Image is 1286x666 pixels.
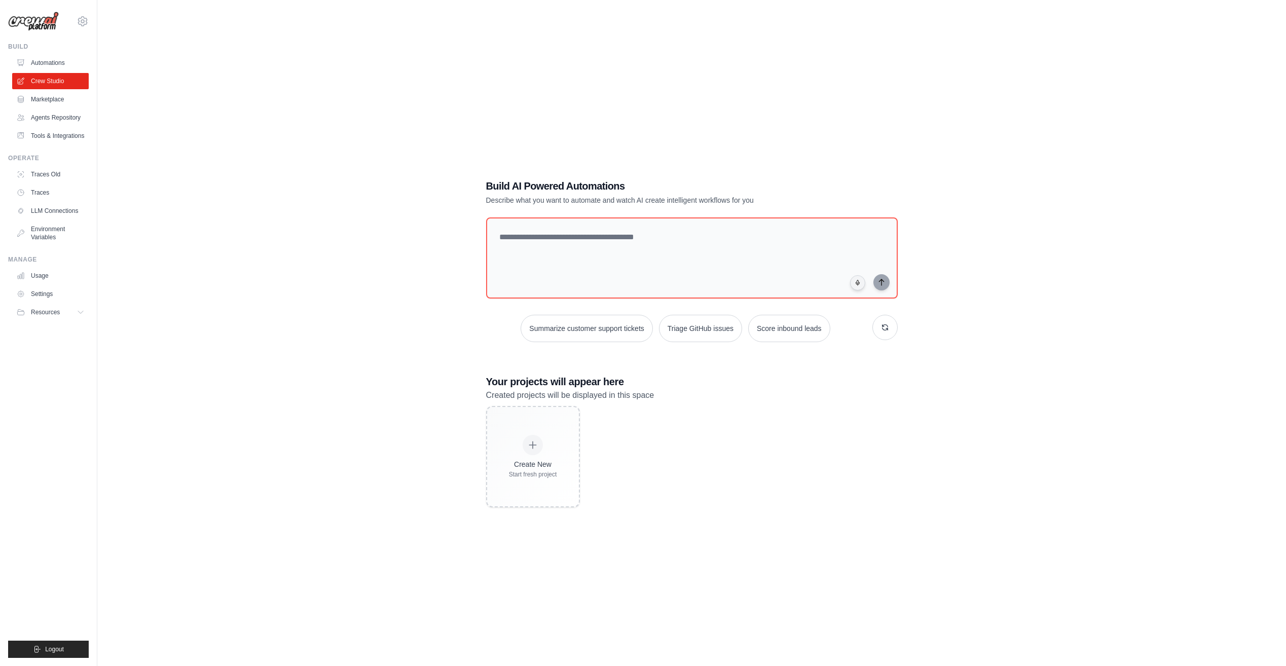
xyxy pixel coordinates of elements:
[8,43,89,51] div: Build
[12,55,89,71] a: Automations
[486,179,827,193] h1: Build AI Powered Automations
[12,286,89,302] a: Settings
[12,109,89,126] a: Agents Repository
[8,641,89,658] button: Logout
[12,73,89,89] a: Crew Studio
[8,12,59,31] img: Logo
[12,268,89,284] a: Usage
[12,128,89,144] a: Tools & Integrations
[45,645,64,653] span: Logout
[486,375,898,389] h3: Your projects will appear here
[8,255,89,264] div: Manage
[509,470,557,478] div: Start fresh project
[12,91,89,107] a: Marketplace
[509,459,557,469] div: Create New
[659,315,742,342] button: Triage GitHub issues
[12,203,89,219] a: LLM Connections
[12,221,89,245] a: Environment Variables
[12,166,89,182] a: Traces Old
[486,389,898,402] p: Created projects will be displayed in this space
[486,195,827,205] p: Describe what you want to automate and watch AI create intelligent workflows for you
[748,315,830,342] button: Score inbound leads
[12,184,89,201] a: Traces
[872,315,898,340] button: Get new suggestions
[12,304,89,320] button: Resources
[31,308,60,316] span: Resources
[521,315,652,342] button: Summarize customer support tickets
[8,154,89,162] div: Operate
[850,275,865,290] button: Click to speak your automation idea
